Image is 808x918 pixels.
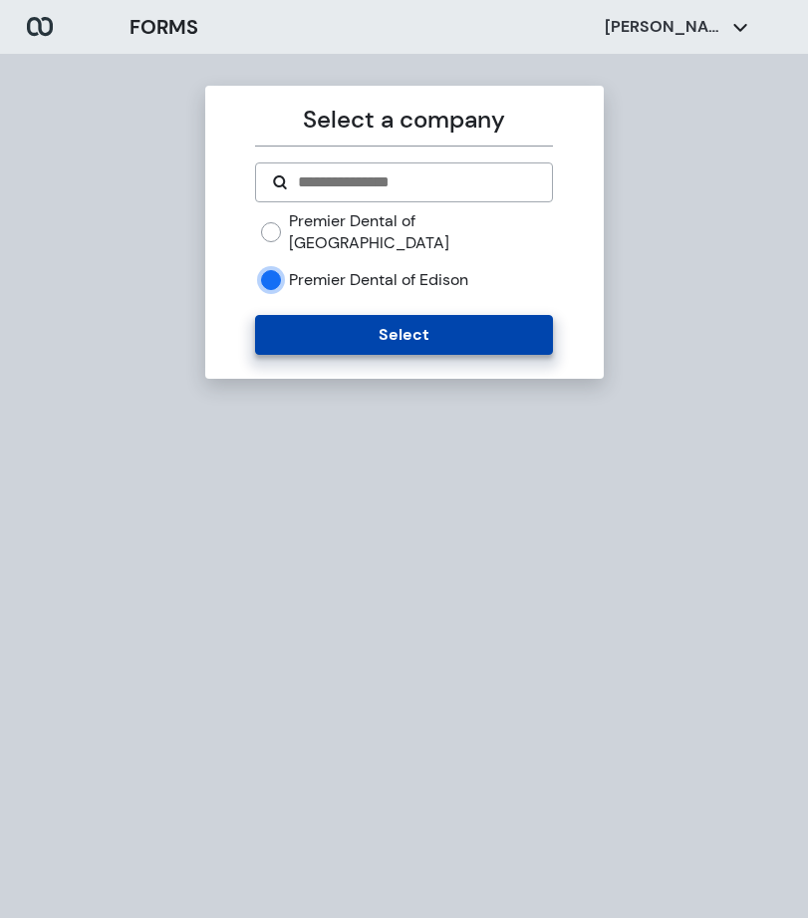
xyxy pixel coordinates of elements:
label: Premier Dental of Edison [289,269,468,291]
h3: FORMS [130,12,198,42]
p: Select a company [255,102,553,138]
input: Search [296,170,536,194]
label: Premier Dental of [GEOGRAPHIC_DATA] [289,210,553,253]
p: [PERSON_NAME] [605,16,724,38]
button: Select [255,315,553,355]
